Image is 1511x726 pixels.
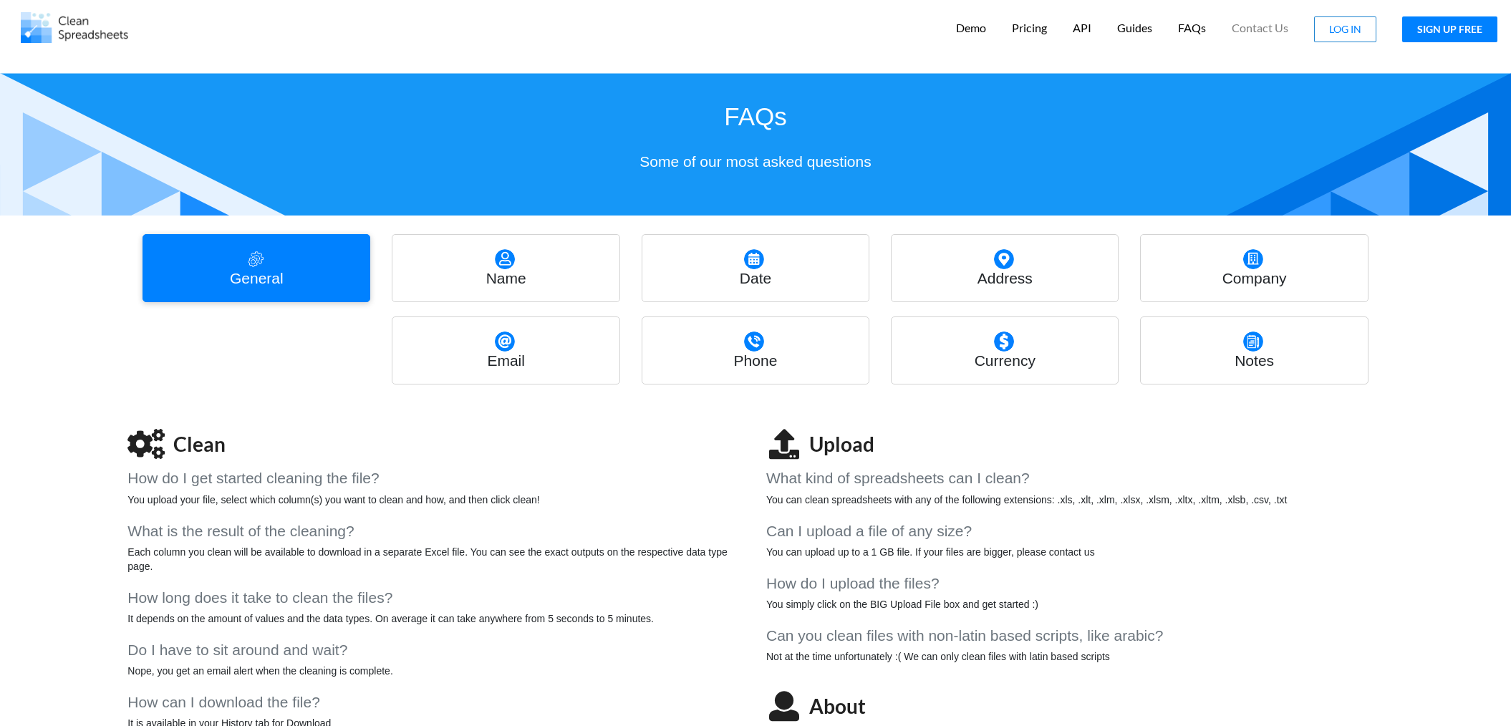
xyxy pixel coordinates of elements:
[766,574,1384,592] h4: How do I upload the files?
[1232,22,1288,34] span: Contact Us
[127,611,745,626] p: It depends on the amount of values and the data types. On average it can take anywhere from 5 sec...
[994,249,1014,269] img: Address.png
[994,331,1014,352] img: Currency.png
[1243,249,1263,269] img: Company.png
[766,545,1384,559] p: You can upload up to a 1 GB file. If your files are bigger, please contact us
[639,153,871,170] span: Some of our most asked questions
[165,429,226,459] div: Clean
[895,352,1114,369] h4: Currency
[895,269,1114,287] h4: Address
[1144,352,1363,369] h4: Notes
[495,249,515,269] img: Name.png
[246,249,266,269] img: Customize.png
[766,649,1384,664] p: Not at the time unfortunately :( We can only clean files with latin based scripts
[127,545,745,573] p: Each column you clean will be available to download in a separate Excel file. You can see the exa...
[127,641,745,659] h4: Do I have to sit around and wait?
[1012,21,1047,36] p: Pricing
[766,493,1384,507] p: You can clean spreadsheets with any of the following extensions: .xls, .xlt, .xlm, .xlsx, .xlsm, ...
[21,12,128,43] img: Logo.png
[147,269,366,287] h4: General
[766,469,1384,487] h4: What kind of spreadsheets can I clean?
[495,331,515,352] img: Email.png
[1402,16,1497,42] button: SIGN UP FREE
[1243,331,1263,352] img: Notes.png
[646,352,865,369] h4: Phone
[1117,21,1152,36] p: Guides
[127,493,745,507] p: You upload your file, select which column(s) you want to clean and how, and then click clean!
[766,626,1384,644] h4: Can you clean files with non-latin based scripts, like arabic?
[396,269,615,287] h4: Name
[646,269,865,287] h4: Date
[127,522,745,540] h4: What is the result of the cleaning?
[127,589,745,606] h4: How long does it take to clean the files?
[802,691,866,721] div: About
[1073,21,1091,36] p: API
[127,469,745,487] h4: How do I get started cleaning the file?
[127,664,745,678] p: Nope, you get an email alert when the cleaning is complete.
[1178,21,1206,36] p: FAQs
[127,693,745,711] h4: How can I download the file?
[1144,269,1363,287] h4: Company
[1329,23,1361,35] span: LOG IN
[744,331,764,352] img: Phone.png
[956,21,986,36] p: Demo
[802,429,875,459] div: Upload
[744,249,764,269] img: Date.png
[396,352,615,369] h4: Email
[766,597,1384,611] p: You simply click on the BIG Upload File box and get started :)
[766,522,1384,540] h4: Can I upload a file of any size?
[1314,16,1376,42] button: LOG IN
